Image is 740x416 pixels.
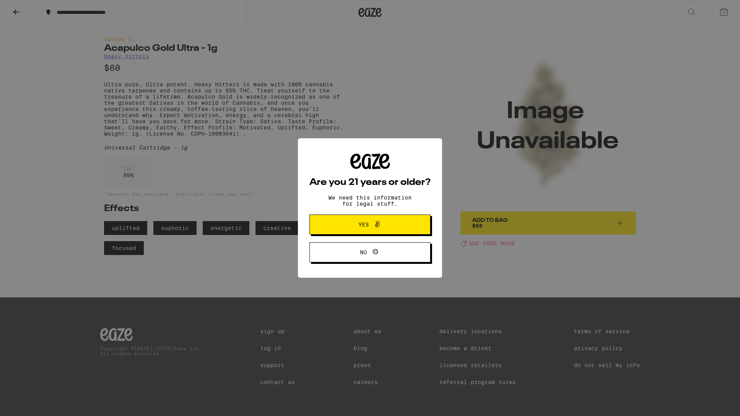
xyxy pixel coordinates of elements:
iframe: Opens a widget where you can find more information [692,393,732,412]
span: Yes [358,222,369,227]
p: We need this information for legal stuff. [322,195,418,207]
button: Yes [309,215,431,235]
h2: Are you 21 years or older? [309,178,431,187]
button: No [309,242,431,262]
span: No [360,250,367,255]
